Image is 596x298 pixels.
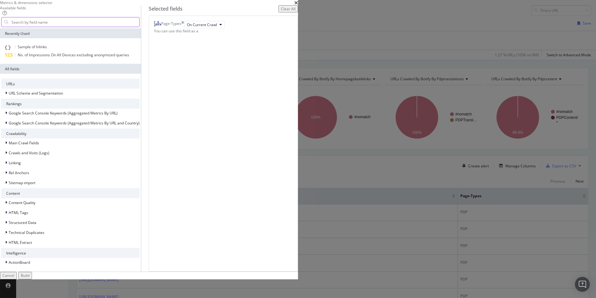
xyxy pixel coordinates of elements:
div: Clear All [281,6,296,12]
div: Cancel [2,273,14,278]
div: Open Intercom Messenger [575,277,590,292]
span: Sitemap import [9,180,35,185]
span: No. of Impressions On All Devices excluding anonymized queries [18,52,129,58]
span: Crawls and Visits (Logs) [9,150,49,156]
span: Technical Duplicates [9,230,44,235]
div: You can use this field as a [154,28,293,34]
button: On Current Crawl [184,21,225,28]
span: Sample of Inlinks [18,44,47,49]
span: HTML Extract [9,240,32,245]
div: Crawlability [1,128,140,138]
div: Page-TypestimesOn Current Crawl [154,21,293,28]
button: Build [18,272,32,279]
div: Intelligence [1,248,140,258]
div: Content [1,188,140,198]
span: Google Search Console Keywords (Aggregated Metrics By URL) [9,110,118,116]
span: On Current Crawl [187,22,217,27]
button: Clear All [278,5,298,12]
div: Build [21,273,29,278]
span: ActionBoard [9,260,30,265]
span: URL Scheme and Segmentation [9,91,63,96]
div: Page-Types [161,21,181,28]
span: Google Search Console Keywords (Aggregated Metrics By URL and Country) [9,120,140,126]
span: Rel Anchors [9,170,29,175]
span: HTML Tags [9,210,28,215]
div: times [181,21,184,28]
span: Main Crawl Fields [9,140,39,146]
span: Linking [9,160,21,165]
span: Structured Data [9,220,36,225]
div: Selected fields [149,5,183,12]
div: URLs [1,79,140,89]
div: Rankings [1,99,140,109]
span: Content Quality [9,200,35,205]
input: Search by field name [11,17,139,27]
